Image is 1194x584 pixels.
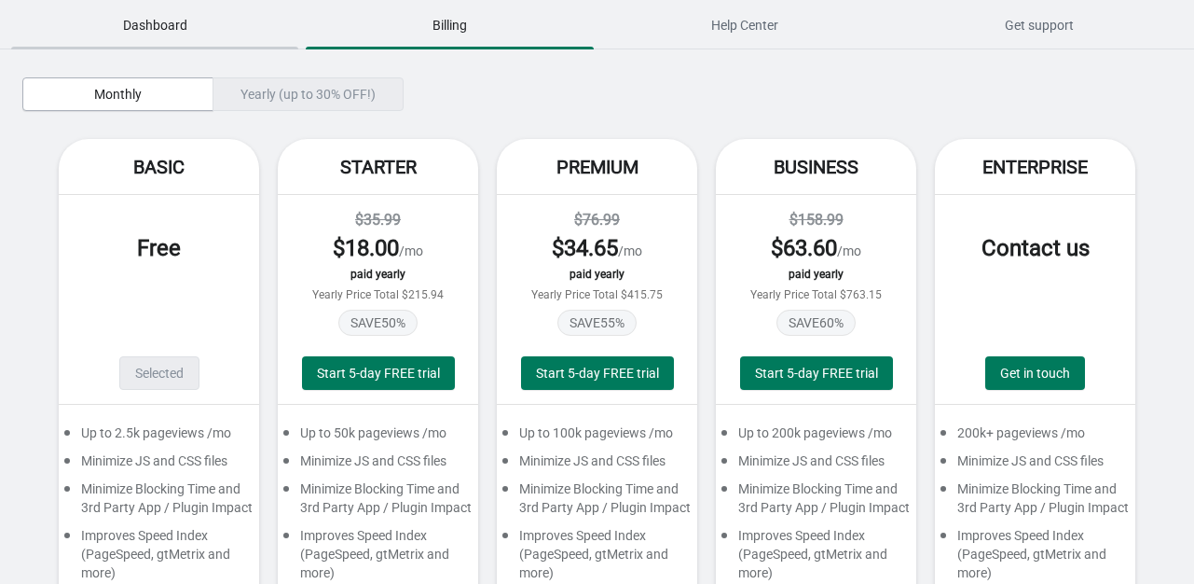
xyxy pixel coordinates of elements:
div: Minimize JS and CSS files [59,452,259,480]
div: Yearly Price Total $763.15 [734,288,898,301]
div: Up to 50k pageviews /mo [278,424,478,452]
div: Minimize JS and CSS files [935,452,1135,480]
span: Get in touch [1000,366,1070,381]
div: paid yearly [515,268,679,281]
div: Minimize Blocking Time and 3rd Party App / Plugin Impact [497,480,697,526]
div: paid yearly [296,268,460,281]
div: Minimize JS and CSS files [716,452,916,480]
span: SAVE 55 % [557,310,637,336]
div: 200k+ pageviews /mo [935,424,1135,452]
div: Minimize Blocking Time and 3rd Party App / Plugin Impact [935,480,1135,526]
div: Yearly Price Total $215.94 [296,288,460,301]
div: Starter [278,139,478,195]
span: SAVE 50 % [338,310,418,336]
button: Start 5-day FREE trial [521,356,674,390]
div: Basic [59,139,259,195]
span: SAVE 60 % [776,310,856,336]
span: Monthly [94,87,142,102]
a: Get in touch [985,356,1085,390]
div: Up to 200k pageviews /mo [716,424,916,452]
span: Start 5-day FREE trial [755,366,878,381]
span: Dashboard [11,8,298,42]
span: $ 34.65 [552,235,618,261]
button: Monthly [22,77,213,111]
div: /mo [734,233,898,263]
div: /mo [515,233,679,263]
button: Start 5-day FREE trial [302,356,455,390]
div: Minimize Blocking Time and 3rd Party App / Plugin Impact [278,480,478,526]
div: Premium [497,139,697,195]
div: Enterprise [935,139,1135,195]
div: $76.99 [515,209,679,231]
button: Dashboard [7,1,302,49]
span: Free [137,235,181,261]
div: Minimize Blocking Time and 3rd Party App / Plugin Impact [59,480,259,526]
div: /mo [296,233,460,263]
span: Get support [896,8,1183,42]
span: Start 5-day FREE trial [536,366,659,381]
span: Start 5-day FREE trial [317,366,440,381]
div: Minimize JS and CSS files [497,452,697,480]
div: Minimize JS and CSS files [278,452,478,480]
div: Up to 100k pageviews /mo [497,424,697,452]
div: Yearly Price Total $415.75 [515,288,679,301]
div: $158.99 [734,209,898,231]
div: Minimize Blocking Time and 3rd Party App / Plugin Impact [716,480,916,526]
span: Help Center [601,8,888,42]
div: $35.99 [296,209,460,231]
button: Start 5-day FREE trial [740,356,893,390]
div: Business [716,139,916,195]
span: Billing [306,8,593,42]
span: $ 18.00 [333,235,399,261]
span: Contact us [981,235,1090,261]
span: $ 63.60 [771,235,837,261]
div: paid yearly [734,268,898,281]
div: Up to 2.5k pageviews /mo [59,424,259,452]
